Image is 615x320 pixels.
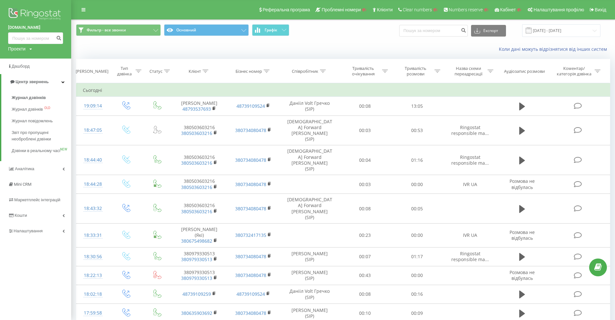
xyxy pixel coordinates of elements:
span: Mini CRM [14,182,31,187]
td: 380503603216 [172,194,226,224]
span: Ringostat responsible ma... [451,154,489,166]
a: 380675498682 [181,238,212,244]
td: 00:08 [339,194,391,224]
span: Маркетплейс інтеграцій [14,197,60,202]
td: Данііл Volt Гречко (SIP) [280,97,339,116]
div: 18:43:32 [83,202,103,215]
td: [PERSON_NAME] (SIP) [280,266,339,285]
a: 380732417135 [235,232,266,238]
td: 00:16 [391,285,443,303]
div: Співробітник [292,69,318,74]
a: 380503603216 [181,208,212,215]
span: Налаштування [14,228,43,233]
span: Розмова не відбулась [510,178,535,190]
div: 18:44:40 [83,154,103,166]
a: 380734080478 [235,253,266,259]
span: Журнал дзвінків [12,94,46,101]
a: 380734080478 [235,127,266,133]
td: [DEMOGRAPHIC_DATA] Forward [PERSON_NAME] (SIP) [280,116,339,145]
td: Сьогодні [76,84,610,97]
span: Реферальна програма [263,7,310,12]
button: Графік [252,24,289,36]
span: Кабінет [500,7,516,12]
td: 01:16 [391,145,443,175]
td: IVR UA [443,224,497,248]
a: Центр звернень [1,74,71,90]
span: Графік [265,28,277,32]
a: Журнал дзвінків [12,92,71,104]
div: 18:02:18 [83,288,103,301]
a: 380635903692 [181,310,212,316]
div: 17:59:58 [83,307,103,319]
td: 01:17 [391,247,443,266]
a: Звіт про пропущені необроблені дзвінки [12,127,71,145]
span: Проблемні номери [322,7,361,12]
div: [PERSON_NAME] [76,69,108,74]
a: 48739109524 [236,103,265,109]
div: Коментар/категорія дзвінка [555,66,593,77]
td: 380503603216 [172,116,226,145]
td: [PERSON_NAME] [172,97,226,116]
span: Центр звернень [16,79,49,84]
span: Клієнти [377,7,393,12]
span: Numbers reserve [449,7,483,12]
td: 380979330513 [172,247,226,266]
td: IVR UA [443,175,497,194]
div: Тривалість розмови [398,66,433,77]
td: 00:43 [339,266,391,285]
a: Журнал повідомлень [12,115,71,127]
span: Фильтр - все звонки [87,28,126,33]
div: 18:44:28 [83,178,103,191]
td: 00:07 [339,247,391,266]
div: 18:47:05 [83,124,103,137]
span: Журнал повідомлень [12,118,53,124]
span: Розмова не відбулась [510,269,535,281]
div: Клієнт [189,69,201,74]
td: 00:00 [391,266,443,285]
a: [DOMAIN_NAME] [8,24,63,31]
td: 00:03 [339,116,391,145]
td: [DEMOGRAPHIC_DATA] Forward [PERSON_NAME] (SIP) [280,194,339,224]
td: 00:08 [339,97,391,116]
td: 00:23 [339,224,391,248]
input: Пошук за номером [399,25,468,37]
td: Данііл Volt Гречко (SIP) [280,285,339,303]
div: Назва схеми переадресації [451,66,486,77]
td: 00:05 [391,194,443,224]
a: 380734080478 [235,181,266,187]
a: 48739109259 [182,291,211,297]
div: 19:09:14 [83,100,103,112]
span: Дашборд [12,64,30,69]
td: [DEMOGRAPHIC_DATA] Forward [PERSON_NAME] (SIP) [280,145,339,175]
td: 13:05 [391,97,443,116]
a: 380503603216 [181,130,212,136]
div: 18:30:56 [83,250,103,263]
div: Аудіозапис розмови [504,69,545,74]
div: 18:22:13 [83,269,103,282]
span: Аналiтика [15,166,34,171]
span: Розмова не відбулась [510,229,535,241]
td: [PERSON_NAME] (Які) [172,224,226,248]
a: 380503603216 [181,160,212,166]
span: Налаштування профілю [533,7,584,12]
a: 48739109524 [236,291,265,297]
td: 00:04 [339,145,391,175]
a: Журнал дзвінківOLD [12,104,71,115]
span: Кошти [15,213,27,218]
td: 00:00 [391,175,443,194]
div: Тип дзвінка [115,66,134,77]
td: 00:03 [339,175,391,194]
a: 48793537693 [182,106,211,112]
a: 380734080478 [235,272,266,278]
a: Дзвінки в реальному часіNEW [12,145,71,157]
div: Бізнес номер [236,69,262,74]
button: Основний [164,24,249,36]
td: 380503603216 [172,145,226,175]
a: 380503603216 [181,184,212,190]
button: Фильтр - все звонки [76,24,161,36]
div: Статус [149,69,162,74]
span: Дзвінки в реальному часі [12,148,60,154]
a: Коли дані можуть відрізнятися вiд інших систем [499,46,610,52]
span: Ringostat responsible ma... [451,124,489,136]
input: Пошук за номером [8,32,63,44]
